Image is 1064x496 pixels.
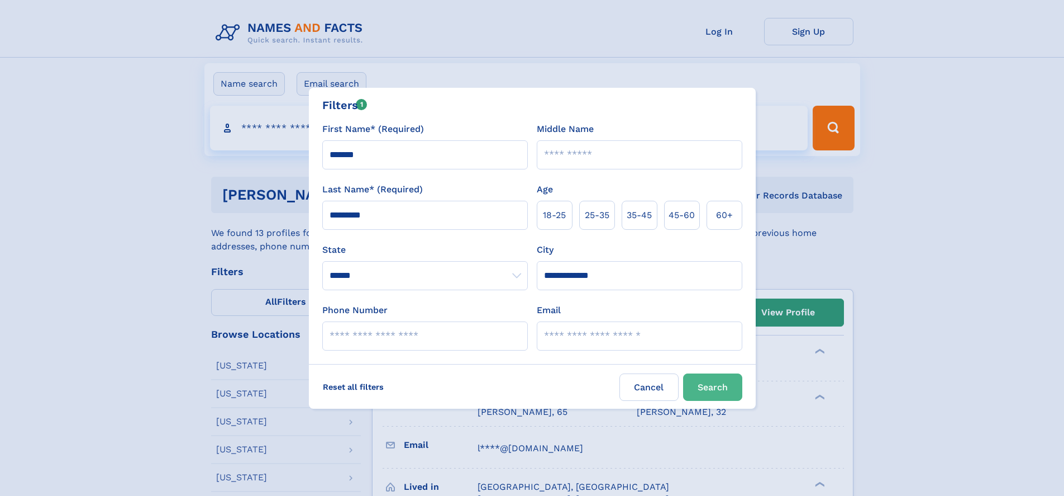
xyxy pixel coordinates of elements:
[683,374,742,401] button: Search
[322,97,368,114] div: Filters
[537,183,553,196] label: Age
[537,122,594,136] label: Middle Name
[322,243,528,257] label: State
[585,209,609,222] span: 25‑35
[322,183,423,196] label: Last Name* (Required)
[322,122,424,136] label: First Name* (Required)
[543,209,566,222] span: 18‑25
[716,209,733,222] span: 60+
[669,209,695,222] span: 45‑60
[627,209,652,222] span: 35‑45
[537,304,561,317] label: Email
[322,304,388,317] label: Phone Number
[316,374,391,400] label: Reset all filters
[619,374,679,401] label: Cancel
[537,243,554,257] label: City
